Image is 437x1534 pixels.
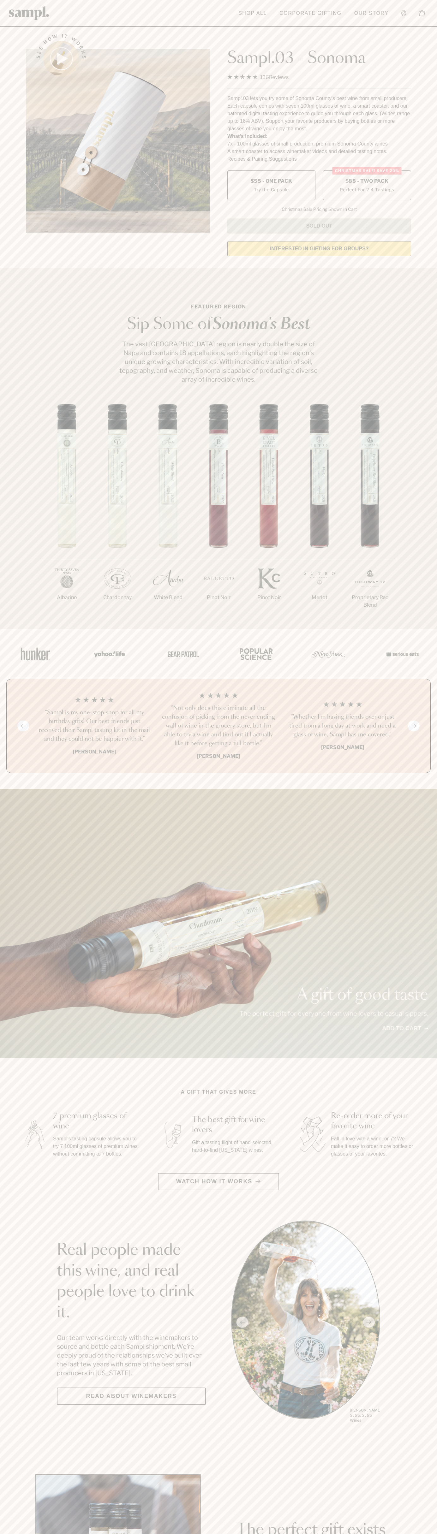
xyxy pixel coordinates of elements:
[276,6,345,20] a: Corporate Gifting
[383,640,421,668] img: Artboard_7_5b34974b-f019-449e-91fb-745f8d0877ee_x450.png
[227,140,411,148] li: 7x - 100ml glasses of small production, premium Sonoma County wines
[244,404,294,621] li: 5 / 7
[26,49,210,233] img: Sampl.03 - Sonoma
[382,1024,428,1033] a: Add to cart
[285,713,399,739] h3: “Whether I'm having friends over or just tired from a long day at work and need a glass of wine, ...
[227,218,411,234] button: Sold Out
[278,206,360,212] li: Christmas Sale Pricing Shown In Cart
[162,704,276,748] h3: “Not only does this eliminate all the confusion of picking from the never ending wall of wine in ...
[42,594,92,601] p: Albarino
[231,1221,380,1424] div: slide 1
[197,753,240,759] b: [PERSON_NAME]
[192,1115,278,1135] h3: The best gift for wine lovers
[285,692,399,760] li: 3 / 4
[57,1240,206,1323] h2: Real people made this wine, and real people love to drink it.
[227,73,289,81] div: 136Reviews
[227,134,267,139] strong: What’s Included:
[9,6,49,20] img: Sampl logo
[236,640,274,668] img: Artboard_4_28b4d326-c26e-48f9-9c80-911f17d6414e_x450.png
[239,1009,428,1018] p: The perfect gift for everyone from wine lovers to casual sippers.
[73,749,116,755] b: [PERSON_NAME]
[350,1408,380,1423] p: [PERSON_NAME] Sutro, Sutro Wines
[162,692,276,760] li: 2 / 4
[351,6,392,20] a: Our Story
[57,1333,206,1377] p: Our team works directly with the winemakers to source and bottle each Sampl shipment. We’re deepl...
[193,594,244,601] p: Pinot Noir
[332,167,402,175] div: Christmas SALE! Save 20%
[181,1088,256,1096] h2: A gift that gives more
[57,1388,206,1405] a: Read about Winemakers
[235,6,270,20] a: Shop All
[345,404,395,629] li: 7 / 7
[309,640,347,668] img: Artboard_3_0b291449-6e8c-4d07-b2c2-3f3601a19cd1_x450.png
[269,74,289,80] span: Reviews
[92,404,143,621] li: 2 / 7
[117,340,320,384] p: The vast [GEOGRAPHIC_DATA] region is nearly double the size of Napa and contains 18 appellations,...
[17,721,29,731] button: Previous slide
[294,404,345,621] li: 6 / 7
[294,594,345,601] p: Merlot
[38,708,152,744] h3: “Sampl is my one-stop shop for all my birthday gifts! Our best friends just received their Sampl ...
[53,1135,139,1158] p: Sampl's tasting capsule allows you to try 7 100ml glasses of premium wines without committing to ...
[143,594,193,601] p: White Blend
[331,1111,417,1131] h3: Re-order more of your favorite wine
[227,241,411,256] a: interested in gifting for groups?
[244,594,294,601] p: Pinot Noir
[42,404,92,621] li: 1 / 7
[345,594,395,609] p: Proprietary Red Blend
[212,317,310,332] em: Sonoma's Best
[254,186,289,193] small: Try the Capsule
[321,744,364,750] b: [PERSON_NAME]
[193,404,244,621] li: 4 / 7
[231,1221,380,1424] ul: carousel
[192,1139,278,1154] p: Gift a tasting flight of hand-selected, hard-to-find [US_STATE] wines.
[239,988,428,1003] p: A gift of good taste
[158,1173,279,1190] button: Watch how it works
[90,640,128,668] img: Artboard_6_04f9a106-072f-468a-bdd7-f11783b05722_x450.png
[340,186,394,193] small: Perfect For 2-4 Tastings
[38,692,152,760] li: 1 / 4
[227,155,411,163] li: Recipes & Pairing Suggestions
[331,1135,417,1158] p: Fall in love with a wine, or 7? We make it easy to order more bottles or glasses of your favorites.
[227,95,411,133] div: Sampl.03 lets you try some of Sonoma County's best wine from small producers. Each capsule comes ...
[227,148,411,155] li: A smart coaster to access winemaker videos and detailed tasting notes.
[117,303,320,311] p: Featured Region
[408,721,420,731] button: Next slide
[163,640,201,668] img: Artboard_5_7fdae55a-36fd-43f7-8bfd-f74a06a2878e_x450.png
[44,41,79,76] button: See how it works
[260,74,269,80] span: 136
[345,178,389,185] span: $88 - Two Pack
[117,317,320,332] h2: Sip Some of
[53,1111,139,1131] h3: 7 premium glasses of wine
[92,594,143,601] p: Chardonnay
[251,178,292,185] span: $55 - One Pack
[227,49,411,68] h1: Sampl.03 - Sonoma
[143,404,193,621] li: 3 / 7
[16,640,54,668] img: Artboard_1_c8cd28af-0030-4af1-819c-248e302c7f06_x450.png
